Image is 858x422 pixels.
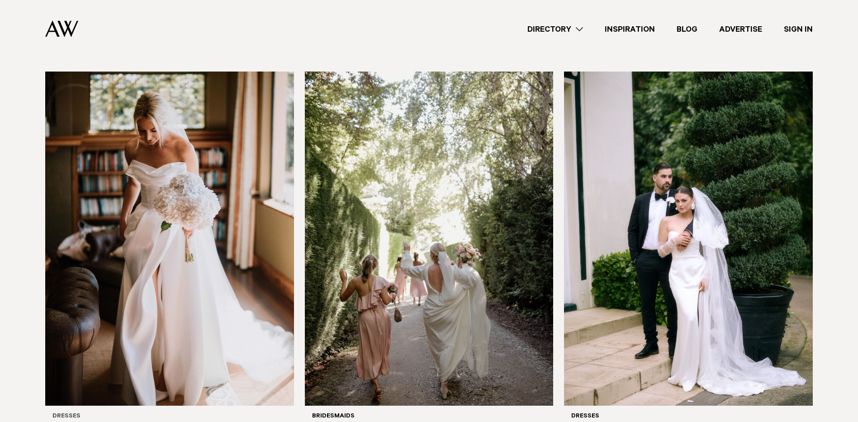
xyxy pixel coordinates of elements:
[666,23,708,35] a: Blog
[773,23,824,35] a: Sign In
[517,23,594,35] a: Directory
[571,413,806,421] h6: Dresses
[708,23,773,35] a: Advertise
[594,23,666,35] a: Inspiration
[312,413,546,421] h6: Bridesmaids
[52,413,287,421] h6: Dresses
[45,72,294,405] img: Auckland Weddings Dresses | Vinka Design
[45,20,78,37] img: Auckland Weddings Logo
[305,72,554,405] img: Auckland Weddings Bridesmaids | BLAK Bridesmaids
[564,72,813,405] img: Auckland Weddings Dresses | Trish Peng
